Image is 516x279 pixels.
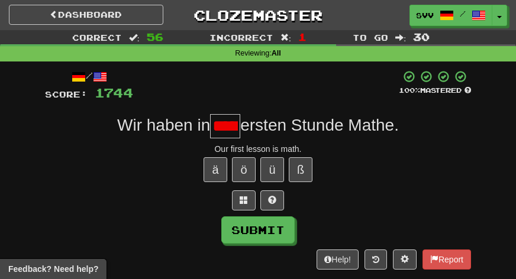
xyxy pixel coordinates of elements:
[272,49,281,57] strong: All
[460,9,466,18] span: /
[413,31,430,43] span: 30
[209,33,273,43] span: Incorrect
[280,33,291,41] span: :
[399,86,420,94] span: 100 %
[45,89,88,99] span: Score:
[232,190,256,210] button: Switch sentence to multiple choice alt+p
[416,10,434,21] span: svv
[9,5,163,25] a: Dashboard
[298,31,307,43] span: 1
[260,157,284,182] button: ü
[409,5,492,26] a: svv /
[204,157,227,182] button: ä
[129,33,140,41] span: :
[45,143,471,155] div: Our first lesson is math.
[117,116,210,134] span: Wir haben in
[8,263,98,275] span: Open feedback widget
[45,70,133,85] div: /
[423,249,471,270] button: Report
[353,33,388,43] span: To go
[395,33,406,41] span: :
[221,216,295,244] button: Submit
[232,157,256,182] button: ö
[72,33,122,43] span: Correct
[289,157,312,182] button: ß
[317,249,359,270] button: Help!
[399,86,471,95] div: Mastered
[365,249,387,270] button: Round history (alt+y)
[147,31,163,43] span: 56
[95,85,133,100] span: 1744
[181,5,336,25] a: Clozemaster
[260,190,284,210] button: Single letter hint - you only get 1 per sentence and score half the points! alt+h
[240,116,399,134] span: ersten Stunde Mathe.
